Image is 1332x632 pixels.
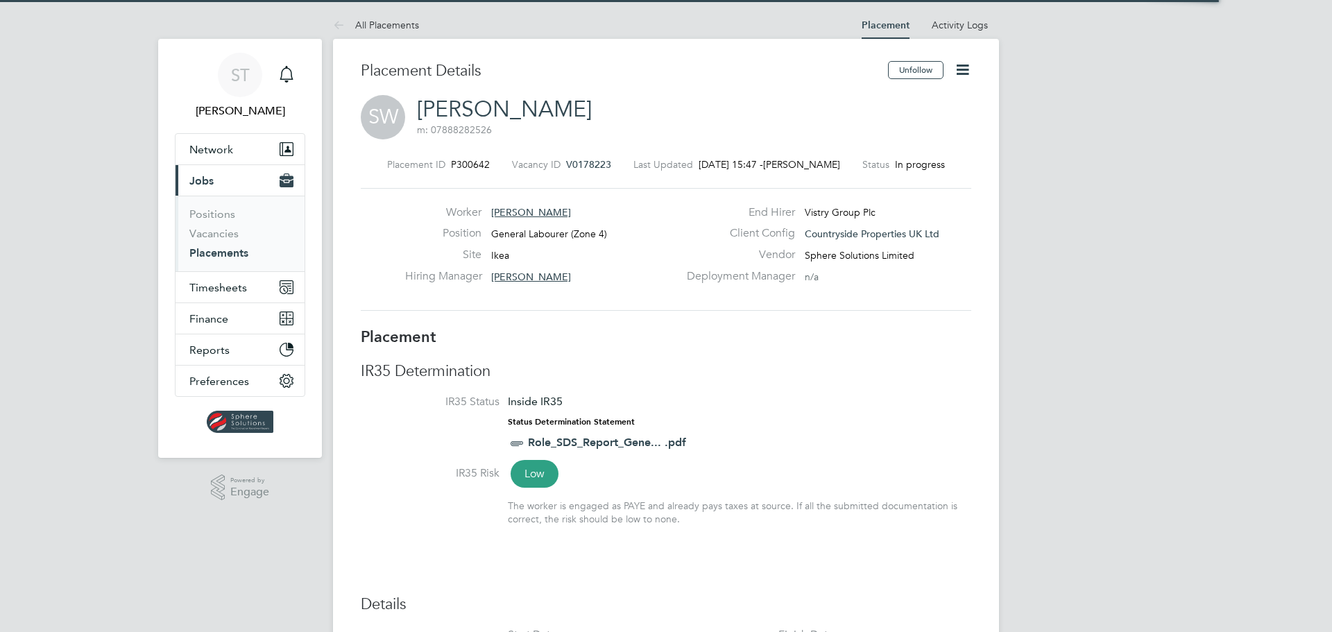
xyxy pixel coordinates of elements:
[231,66,250,84] span: ST
[189,312,228,325] span: Finance
[862,158,889,171] label: Status
[189,246,248,259] a: Placements
[678,205,795,220] label: End Hirer
[805,206,876,219] span: Vistry Group Plc
[508,417,635,427] strong: Status Determination Statement
[512,158,561,171] label: Vacancy ID
[805,271,819,283] span: n/a
[189,207,235,221] a: Positions
[895,158,945,171] span: In progress
[508,395,563,408] span: Inside IR35
[189,227,239,240] a: Vacancies
[175,411,305,433] a: Go to home page
[211,475,270,501] a: Powered byEngage
[678,248,795,262] label: Vendor
[361,395,499,409] label: IR35 Status
[511,460,558,488] span: Low
[176,334,305,365] button: Reports
[678,269,795,284] label: Deployment Manager
[491,249,509,262] span: Ikea
[175,53,305,119] a: ST[PERSON_NAME]
[405,205,481,220] label: Worker
[361,466,499,481] label: IR35 Risk
[932,19,988,31] a: Activity Logs
[417,96,592,123] a: [PERSON_NAME]
[176,165,305,196] button: Jobs
[763,158,840,171] span: [PERSON_NAME]
[189,143,233,156] span: Network
[405,226,481,241] label: Position
[189,281,247,294] span: Timesheets
[699,158,763,171] span: [DATE] 15:47 -
[189,174,214,187] span: Jobs
[361,61,878,81] h3: Placement Details
[230,475,269,486] span: Powered by
[491,228,607,240] span: General Labourer (Zone 4)
[361,95,405,139] span: SW
[862,19,910,31] a: Placement
[361,327,436,346] b: Placement
[566,158,611,171] span: V0178223
[528,436,686,449] a: Role_SDS_Report_Gene... .pdf
[176,366,305,396] button: Preferences
[158,39,322,458] nav: Main navigation
[451,158,490,171] span: P300642
[888,61,943,79] button: Unfollow
[361,361,971,382] h3: IR35 Determination
[805,228,939,240] span: Countryside Properties UK Ltd
[175,103,305,119] span: Selin Thomas
[176,272,305,302] button: Timesheets
[805,249,914,262] span: Sphere Solutions Limited
[333,19,419,31] a: All Placements
[189,343,230,357] span: Reports
[405,269,481,284] label: Hiring Manager
[491,206,571,219] span: [PERSON_NAME]
[361,595,971,615] h3: Details
[405,248,481,262] label: Site
[387,158,445,171] label: Placement ID
[417,123,492,136] span: m: 07888282526
[207,411,274,433] img: spheresolutions-logo-retina.png
[176,303,305,334] button: Finance
[508,499,971,524] div: The worker is engaged as PAYE and already pays taxes at source. If all the submitted documentatio...
[633,158,693,171] label: Last Updated
[176,196,305,271] div: Jobs
[491,271,571,283] span: [PERSON_NAME]
[230,486,269,498] span: Engage
[678,226,795,241] label: Client Config
[189,375,249,388] span: Preferences
[176,134,305,164] button: Network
